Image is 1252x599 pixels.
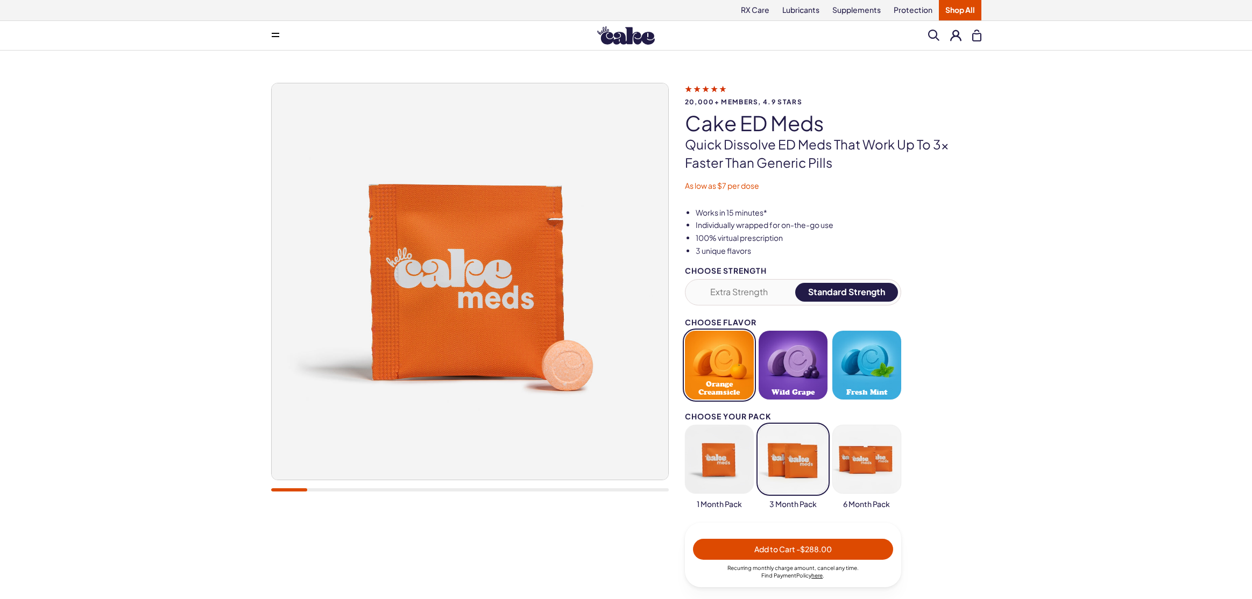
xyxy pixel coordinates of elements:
a: 20,000+ members, 4.9 stars [685,84,981,105]
a: here [811,572,823,579]
span: Fresh Mint [846,388,887,396]
p: Quick dissolve ED Meds that work up to 3x faster than generic pills [685,136,981,172]
button: Add to Cart -$288.00 [693,539,893,560]
span: - $288.00 [796,544,832,554]
span: Add to Cart [754,544,832,554]
li: 3 unique flavors [696,246,981,256]
div: Recurring monthly charge amount , cancel any time. Policy . [693,564,893,579]
li: Individually wrapped for on-the-go use [696,220,981,231]
button: Extra Strength [688,283,791,302]
img: Cake ED Meds [272,83,668,480]
span: Find Payment [761,572,796,579]
span: 20,000+ members, 4.9 stars [685,98,981,105]
li: 100% virtual prescription [696,233,981,244]
img: Hello Cake [597,26,655,45]
h1: Cake ED Meds [685,112,981,134]
span: Wild Grape [772,388,815,396]
span: 3 Month Pack [769,499,817,510]
div: Choose your pack [685,412,901,420]
div: Choose Strength [685,267,901,275]
span: 6 Month Pack [843,499,890,510]
button: Standard Strength [795,283,898,302]
span: 1 Month Pack [697,499,742,510]
p: As low as $7 per dose [685,181,981,191]
span: Orange Creamsicle [688,380,751,396]
li: Works in 15 minutes* [696,208,981,218]
div: Choose Flavor [685,318,901,326]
